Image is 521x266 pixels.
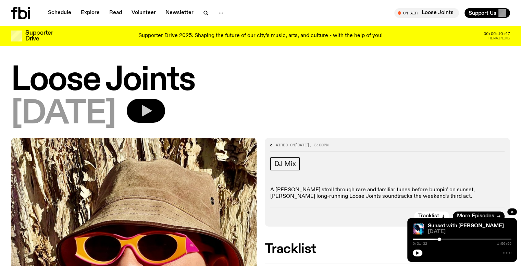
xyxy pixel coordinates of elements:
button: On AirLoose Joints [394,8,459,18]
p: A [PERSON_NAME] stroll through rare and familiar tunes before bumpin' on sunset, [PERSON_NAME] lo... [270,187,505,200]
a: DJ Mix [270,157,300,170]
h1: Loose Joints [11,65,510,96]
p: Supporter Drive 2025: Shaping the future of our city’s music, arts, and culture - with the help o... [138,33,383,39]
a: More Episodes [453,211,505,221]
a: Read [105,8,126,18]
a: Newsletter [161,8,198,18]
h2: Tracklist [265,243,510,255]
img: Simon Caldwell stands side on, looking downwards. He has headphones on. Behind him is a brightly ... [413,223,424,234]
span: Support Us [469,10,496,16]
span: 06:06:10:47 [484,32,510,36]
span: Aired on [276,142,295,148]
a: Schedule [44,8,75,18]
span: DJ Mix [274,160,296,168]
button: Tracklist [414,211,449,221]
span: 0:31:32 [413,242,427,245]
button: Support Us [464,8,510,18]
span: [DATE] [11,99,116,130]
span: [DATE] [428,229,511,234]
span: , 3:00pm [309,142,328,148]
span: Tracklist [418,214,439,219]
span: 1:56:55 [497,242,511,245]
span: Remaining [488,36,510,40]
a: Volunteer [127,8,160,18]
a: Explore [77,8,104,18]
a: Sunset with [PERSON_NAME] [428,223,504,229]
h3: Supporter Drive [25,30,53,42]
span: [DATE] [295,142,309,148]
span: More Episodes [457,214,494,219]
